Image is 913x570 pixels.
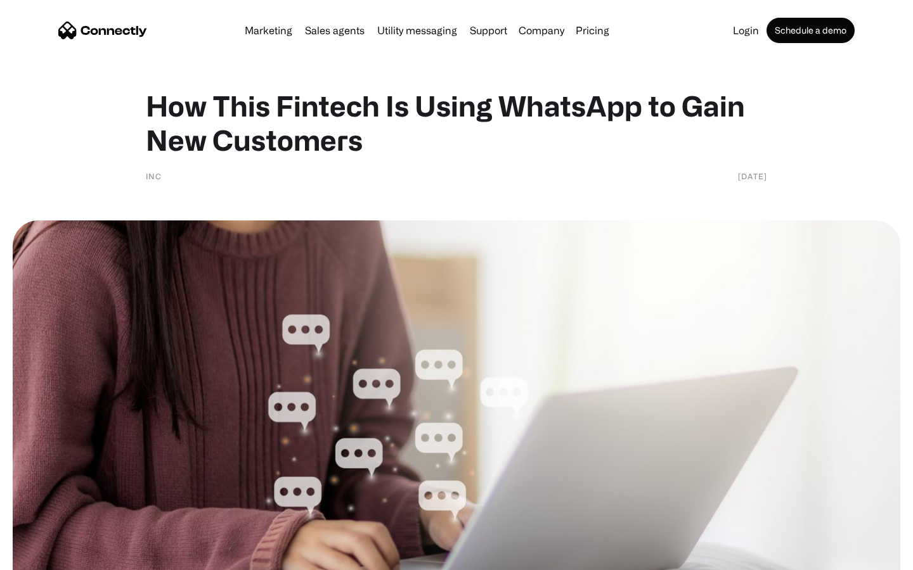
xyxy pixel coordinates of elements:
[240,25,297,35] a: Marketing
[146,89,767,157] h1: How This Fintech Is Using WhatsApp to Gain New Customers
[25,548,76,566] ul: Language list
[465,25,512,35] a: Support
[728,25,764,35] a: Login
[13,548,76,566] aside: Language selected: English
[738,170,767,182] div: [DATE]
[372,25,462,35] a: Utility messaging
[300,25,370,35] a: Sales agents
[767,18,855,43] a: Schedule a demo
[146,170,162,182] div: INC
[519,22,564,39] div: Company
[571,25,614,35] a: Pricing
